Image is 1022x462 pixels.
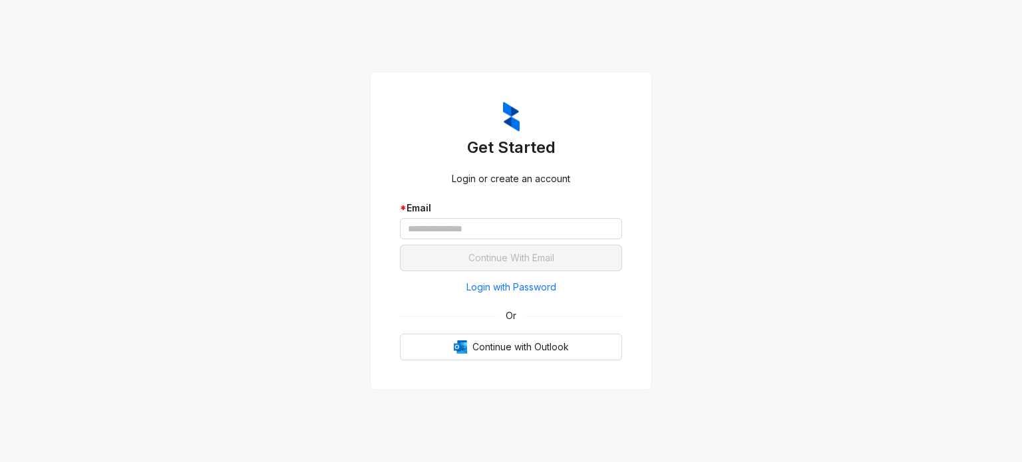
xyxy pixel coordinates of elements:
button: Continue With Email [400,245,622,271]
span: Continue with Outlook [472,340,569,354]
span: Or [496,308,526,323]
img: Outlook [454,340,467,354]
span: Login with Password [466,280,556,294]
button: Login with Password [400,277,622,298]
button: OutlookContinue with Outlook [400,334,622,360]
h3: Get Started [400,137,622,158]
div: Email [400,201,622,215]
img: ZumaIcon [503,102,520,132]
div: Login or create an account [400,172,622,186]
